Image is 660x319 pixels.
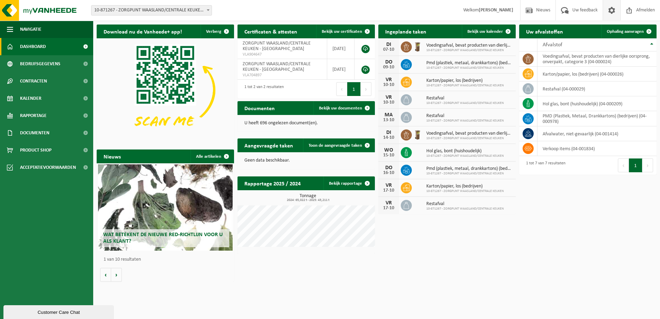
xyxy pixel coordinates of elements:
span: 10-871267 - ZORGPUNT WAASLAND/CENTRALE KEUKEN [426,172,512,176]
span: Navigatie [20,21,41,38]
div: 10-10 [382,100,396,105]
button: Previous [336,82,347,96]
span: 10-871267 - ZORGPUNT WAASLAND/CENTRALE KEUKEN [426,154,504,158]
strong: [PERSON_NAME] [479,8,513,13]
button: Vorige [100,268,111,282]
span: Pmd (plastiek, metaal, drankkartons) (bedrijven) [426,60,512,66]
span: 2024: 65,022 t - 2025: 43,211 t [241,199,375,202]
span: Bekijk uw kalender [467,29,503,34]
span: VLA904647 [243,52,322,57]
div: 1 tot 7 van 7 resultaten [523,158,565,173]
span: 10-871267 - ZORGPUNT WAASLAND/CENTRALE KEUKEN [426,66,512,70]
div: DI [382,130,396,135]
div: 16-10 [382,171,396,175]
span: 10-871267 - ZORGPUNT WAASLAND/CENTRALE KEUKEN [426,136,512,141]
a: Ophaling aanvragen [601,25,656,38]
div: 17-10 [382,188,396,193]
span: Rapportage [20,107,47,124]
span: Voedingsafval, bevat producten van dierlijke oorsprong, onverpakt, categorie 3 [426,43,512,48]
a: Alle artikelen [191,149,233,163]
a: Wat betekent de nieuwe RED-richtlijn voor u als klant? [98,164,233,251]
span: Contracten [20,72,47,90]
img: WB-0140-HPE-BN-01 [412,128,424,140]
h2: Aangevraagde taken [237,138,300,152]
td: PMD (Plastiek, Metaal, Drankkartons) (bedrijven) (04-000978) [537,111,657,126]
span: Restafval [426,96,504,101]
button: Next [361,82,371,96]
div: DO [382,165,396,171]
button: Previous [618,158,629,172]
span: 10-871267 - ZORGPUNT WAASLAND/CENTRALE KEUKEN - SINT-NIKLAAS [91,5,212,16]
div: 17-10 [382,206,396,211]
button: 1 [629,158,642,172]
span: Documenten [20,124,49,142]
td: karton/papier, los (bedrijven) (04-000026) [537,67,657,81]
span: VLA704897 [243,72,322,78]
div: 15-10 [382,153,396,158]
td: afvalwater, niet-gevaarlijk (04-001414) [537,126,657,141]
div: 10-10 [382,83,396,87]
td: restafval (04-000029) [537,81,657,96]
td: voedingsafval, bevat producten van dierlijke oorsprong, onverpakt, categorie 3 (04-000024) [537,51,657,67]
span: Dashboard [20,38,46,55]
span: 10-871267 - ZORGPUNT WAASLAND/CENTRALE KEUKEN [426,101,504,105]
span: Hol glas, bont (huishoudelijk) [426,148,504,154]
div: VR [382,95,396,100]
a: Bekijk uw documenten [313,101,374,115]
div: WO [382,147,396,153]
span: Restafval [426,201,504,207]
span: 10-871267 - ZORGPUNT WAASLAND/CENTRALE KEUKEN - SINT-NIKLAAS [91,6,212,15]
h2: Nieuws [97,149,128,163]
span: ZORGPUNT WAASLAND/CENTRALE KEUKEN - [GEOGRAPHIC_DATA] [243,41,311,51]
div: 1 tot 2 van 2 resultaten [241,81,284,97]
span: Verberg [206,29,221,34]
div: 13-10 [382,118,396,123]
span: Afvalstof [543,42,562,48]
span: Pmd (plastiek, metaal, drankkartons) (bedrijven) [426,166,512,172]
h2: Rapportage 2025 / 2024 [237,176,308,190]
span: Kalender [20,90,41,107]
button: Volgende [111,268,122,282]
a: Bekijk rapportage [323,176,374,190]
span: Wat betekent de nieuwe RED-richtlijn voor u als klant? [103,232,223,244]
div: DO [382,59,396,65]
div: MA [382,112,396,118]
img: WB-0140-HPE-BN-01 [412,40,424,52]
td: verkoop items (04-001834) [537,141,657,156]
div: 14-10 [382,135,396,140]
img: Download de VHEPlus App [97,38,234,142]
span: Restafval [426,113,504,119]
h2: Ingeplande taken [378,25,433,38]
span: Toon de aangevraagde taken [309,143,362,148]
p: U heeft 696 ongelezen document(en). [244,121,368,126]
p: 1 van 10 resultaten [104,257,231,262]
span: Karton/papier, los (bedrijven) [426,184,504,189]
td: [DATE] [327,38,355,59]
span: 10-871267 - ZORGPUNT WAASLAND/CENTRALE KEUKEN [426,189,504,193]
h3: Tonnage [241,194,375,202]
div: VR [382,77,396,83]
div: VR [382,200,396,206]
td: [DATE] [327,59,355,80]
span: Bedrijfsgegevens [20,55,60,72]
h2: Uw afvalstoffen [519,25,570,38]
button: 1 [347,82,361,96]
a: Bekijk uw kalender [462,25,515,38]
iframe: chat widget [3,304,115,319]
span: Acceptatievoorwaarden [20,159,76,176]
button: Next [642,158,653,172]
a: Bekijk uw certificaten [316,25,374,38]
p: Geen data beschikbaar. [244,158,368,163]
div: 09-10 [382,65,396,70]
a: Toon de aangevraagde taken [303,138,374,152]
button: Verberg [201,25,233,38]
span: ZORGPUNT WAASLAND/CENTRALE KEUKEN - [GEOGRAPHIC_DATA] [243,61,311,72]
div: 07-10 [382,47,396,52]
span: 10-871267 - ZORGPUNT WAASLAND/CENTRALE KEUKEN [426,84,504,88]
span: Ophaling aanvragen [607,29,644,34]
td: hol glas, bont (huishoudelijk) (04-000209) [537,96,657,111]
span: Voedingsafval, bevat producten van dierlijke oorsprong, onverpakt, categorie 3 [426,131,512,136]
h2: Certificaten & attesten [237,25,304,38]
span: Bekijk uw certificaten [322,29,362,34]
